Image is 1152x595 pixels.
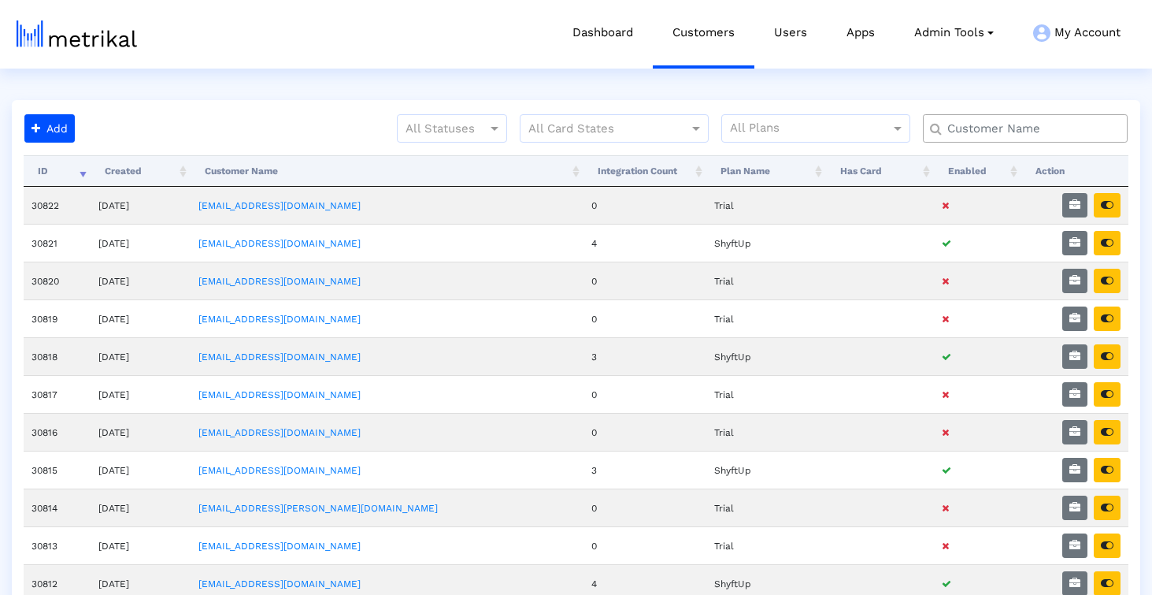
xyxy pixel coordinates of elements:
td: Trial [706,526,826,564]
input: All Card States [528,119,672,139]
a: [EMAIL_ADDRESS][DOMAIN_NAME] [198,465,361,476]
th: Customer Name: activate to sort column ascending [191,155,583,187]
a: [EMAIL_ADDRESS][DOMAIN_NAME] [198,314,361,325]
img: my-account-menu-icon.png [1033,24,1050,42]
th: Action [1021,155,1128,187]
td: 0 [583,299,706,337]
a: [EMAIL_ADDRESS][DOMAIN_NAME] [198,276,361,287]
td: 0 [583,489,706,526]
td: [DATE] [91,337,191,375]
td: 0 [583,375,706,413]
td: Trial [706,187,826,224]
td: [DATE] [91,451,191,489]
td: 30822 [24,187,91,224]
td: [DATE] [91,262,191,299]
a: [EMAIL_ADDRESS][DOMAIN_NAME] [198,238,361,249]
th: Integration Count: activate to sort column ascending [583,155,706,187]
th: Created: activate to sort column ascending [91,155,191,187]
td: [DATE] [91,489,191,526]
a: [EMAIL_ADDRESS][DOMAIN_NAME] [198,200,361,211]
a: [EMAIL_ADDRESS][PERSON_NAME][DOMAIN_NAME] [198,503,438,514]
a: [EMAIL_ADDRESS][DOMAIN_NAME] [198,427,361,438]
td: 0 [583,526,706,564]
input: Customer Name [936,121,1121,137]
a: [EMAIL_ADDRESS][DOMAIN_NAME] [198,578,361,589]
td: [DATE] [91,526,191,564]
td: ShyftUp [706,337,826,375]
td: [DATE] [91,299,191,337]
th: Enabled: activate to sort column ascending [934,155,1021,187]
a: [EMAIL_ADDRESS][DOMAIN_NAME] [198,351,361,363]
td: Trial [706,262,826,299]
button: Add [24,114,75,143]
a: [EMAIL_ADDRESS][DOMAIN_NAME] [198,541,361,552]
td: 30817 [24,375,91,413]
td: [DATE] [91,187,191,224]
td: 30813 [24,526,91,564]
td: 30819 [24,299,91,337]
td: [DATE] [91,375,191,413]
td: [DATE] [91,413,191,451]
td: Trial [706,413,826,451]
td: Trial [706,489,826,526]
input: All Plans [730,119,893,139]
td: Trial [706,299,826,337]
img: metrical-logo-light.png [17,20,137,47]
td: 30820 [24,262,91,299]
th: ID: activate to sort column ascending [24,155,91,187]
th: Plan Name: activate to sort column ascending [706,155,826,187]
td: ShyftUp [706,224,826,262]
td: ShyftUp [706,451,826,489]
td: 4 [583,224,706,262]
td: 0 [583,262,706,299]
td: 3 [583,337,706,375]
th: Has Card: activate to sort column ascending [826,155,934,187]
td: 0 [583,413,706,451]
a: [EMAIL_ADDRESS][DOMAIN_NAME] [198,389,361,400]
td: 30818 [24,337,91,375]
td: 30815 [24,451,91,489]
td: 3 [583,451,706,489]
td: [DATE] [91,224,191,262]
td: 30814 [24,489,91,526]
td: 30821 [24,224,91,262]
td: Trial [706,375,826,413]
td: 0 [583,187,706,224]
td: 30816 [24,413,91,451]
